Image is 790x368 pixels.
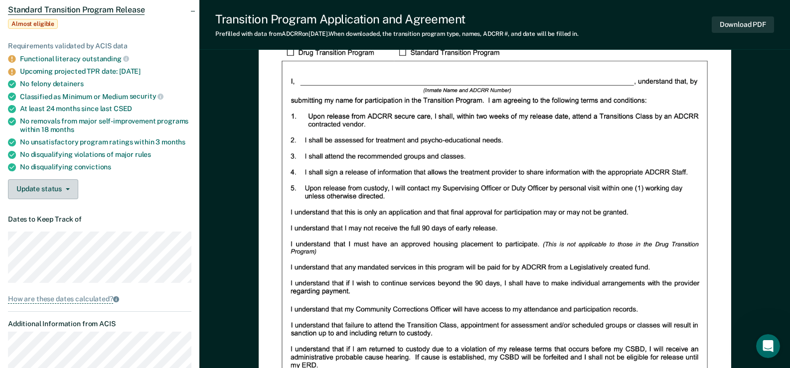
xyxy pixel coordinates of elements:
div: Prefilled with data from ADCRR on [DATE] . When downloaded, the transition program type, names, A... [215,30,579,37]
span: rules [135,150,151,158]
span: months [161,138,185,146]
div: No disqualifying [20,163,191,171]
div: No unsatisfactory program ratings within 3 [20,138,191,146]
span: security [130,92,164,100]
div: How are these dates calculated? [8,295,113,304]
div: Transition Program Application and Agreement [215,12,579,26]
div: Classified as Minimum or Medium [20,92,191,101]
button: Download PDF [712,16,774,33]
div: No removals from major self-improvement programs within 18 [20,117,191,134]
span: Almost eligible [8,19,58,29]
dt: Dates to Keep Track of [8,215,191,224]
div: Upcoming projected TPR date: [DATE] [20,67,191,76]
div: No disqualifying violations of major [20,150,191,159]
span: CSED [114,105,132,113]
iframe: Intercom live chat [756,334,780,358]
span: months [50,125,74,133]
div: Functional literacy outstanding [20,54,191,63]
span: detainers [53,80,84,88]
div: No felony [20,80,191,88]
span: Standard Transition Program Release [8,5,145,15]
a: How are these dates calculated? [8,295,191,303]
div: At least 24 months since last [20,105,191,113]
div: Requirements validated by ACIS data [8,42,191,50]
button: Update status [8,179,78,199]
dt: Additional Information from ACIS [8,320,191,328]
span: convictions [74,163,111,171]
